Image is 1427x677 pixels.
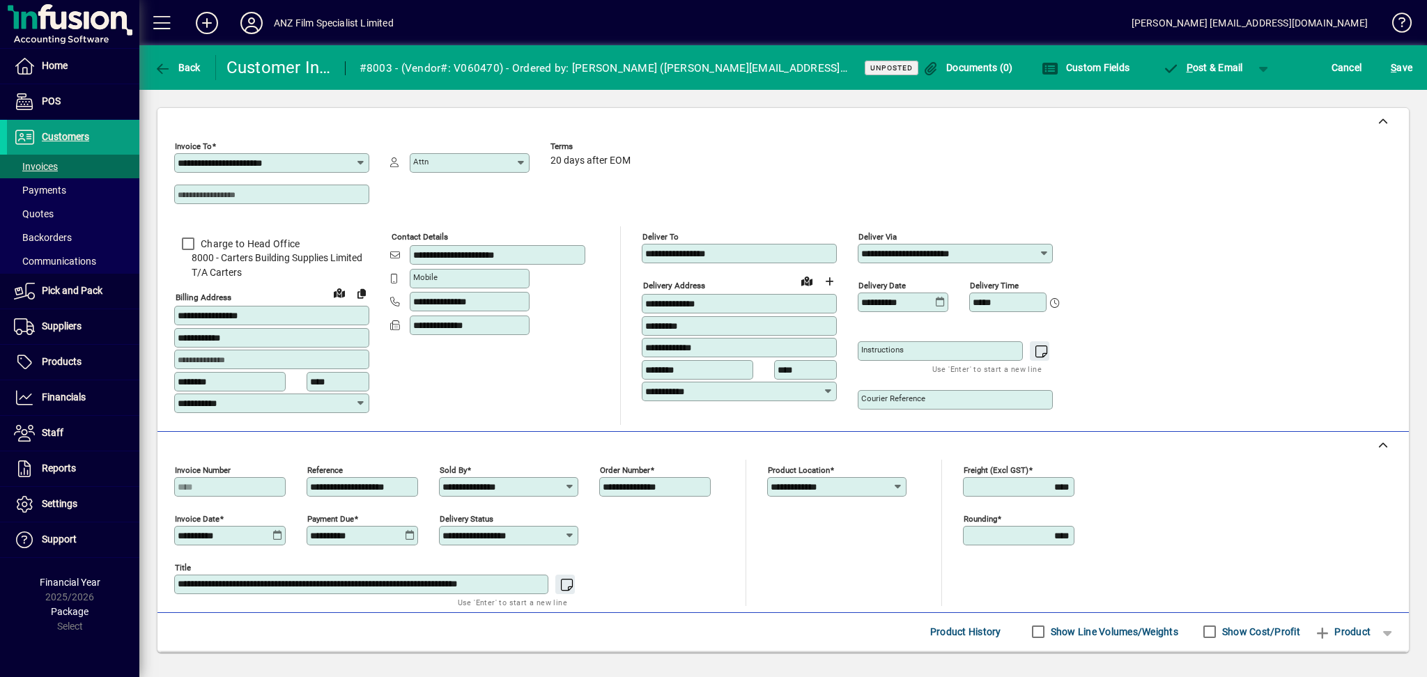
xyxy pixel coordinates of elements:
div: [PERSON_NAME] [EMAIL_ADDRESS][DOMAIN_NAME] [1132,12,1368,34]
mat-label: Invoice number [175,465,231,474]
span: ost & Email [1162,62,1243,73]
a: Quotes [7,202,139,226]
span: Staff [42,427,63,438]
a: Suppliers [7,309,139,344]
span: Custom Fields [1042,62,1129,73]
span: Back [154,62,201,73]
mat-label: Deliver To [642,232,679,242]
mat-hint: Use 'Enter' to start a new line [932,361,1042,377]
button: Copy to Delivery address [350,282,373,304]
span: POS [42,95,61,107]
button: Post & Email [1155,55,1250,80]
mat-label: Delivery date [858,281,906,290]
app-page-header-button: Back [139,55,216,80]
span: Unposted [870,63,913,72]
span: Terms [550,142,634,151]
span: Pick and Pack [42,285,102,296]
mat-label: Payment due [307,513,354,523]
span: Financial Year [40,577,100,588]
mat-label: Courier Reference [861,394,925,403]
span: Financials [42,391,86,403]
mat-label: Invoice date [175,513,219,523]
a: Products [7,345,139,380]
mat-label: Title [175,562,191,572]
mat-label: Reference [307,465,343,474]
button: Choose address [818,270,840,293]
a: View on map [796,270,818,292]
span: Backorders [14,232,72,243]
button: Profile [229,10,274,36]
mat-label: Mobile [413,272,438,282]
mat-label: Freight (excl GST) [964,465,1028,474]
span: Settings [42,498,77,509]
mat-label: Delivery status [440,513,493,523]
span: Support [42,534,77,545]
mat-label: Rounding [964,513,997,523]
a: Home [7,49,139,84]
mat-label: Attn [413,157,429,166]
label: Show Line Volumes/Weights [1048,625,1178,639]
mat-label: Sold by [440,465,467,474]
span: Invoices [14,161,58,172]
button: Save [1387,55,1416,80]
a: Backorders [7,226,139,249]
span: Home [42,60,68,71]
span: Product [1314,621,1371,643]
button: Cancel [1328,55,1366,80]
a: Settings [7,487,139,522]
mat-label: Delivery time [970,281,1019,290]
span: Product History [930,621,1001,643]
a: Payments [7,178,139,202]
a: Invoices [7,155,139,178]
span: Reports [42,462,76,474]
div: Customer Invoice [226,56,331,79]
button: Add [185,10,229,36]
div: #8003 - (Vendor#: V060470) - Ordered by: [PERSON_NAME] ([PERSON_NAME][EMAIL_ADDRESS][DOMAIN_NAME]... [360,57,847,79]
label: Charge to Head Office [198,237,300,251]
span: 20 days after EOM [550,155,631,166]
a: Staff [7,416,139,451]
div: ANZ Film Specialist Limited [274,12,394,34]
a: Reports [7,451,139,486]
button: Back [151,55,204,80]
button: Product [1307,619,1378,644]
span: Cancel [1332,56,1362,79]
a: POS [7,84,139,119]
mat-label: Invoice To [175,141,212,151]
span: Payments [14,185,66,196]
button: Product History [925,619,1007,644]
mat-label: Order number [600,465,650,474]
a: Financials [7,380,139,415]
mat-label: Product location [768,465,830,474]
span: Quotes [14,208,54,219]
button: Custom Fields [1038,55,1133,80]
mat-label: Instructions [861,345,904,355]
a: Communications [7,249,139,273]
span: S [1391,62,1396,73]
span: Documents (0) [923,62,1013,73]
span: Package [51,606,88,617]
span: Products [42,356,82,367]
mat-label: Deliver via [858,232,897,242]
span: Suppliers [42,320,82,332]
label: Show Cost/Profit [1219,625,1300,639]
span: Communications [14,256,96,267]
a: Pick and Pack [7,274,139,309]
a: Knowledge Base [1382,3,1410,48]
span: Customers [42,131,89,142]
button: Documents (0) [919,55,1017,80]
span: ave [1391,56,1412,79]
a: Support [7,522,139,557]
a: View on map [328,281,350,304]
span: P [1187,62,1193,73]
mat-hint: Use 'Enter' to start a new line [458,594,567,610]
span: 8000 - Carters Building Supplies Limited T/A Carters [174,251,369,280]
